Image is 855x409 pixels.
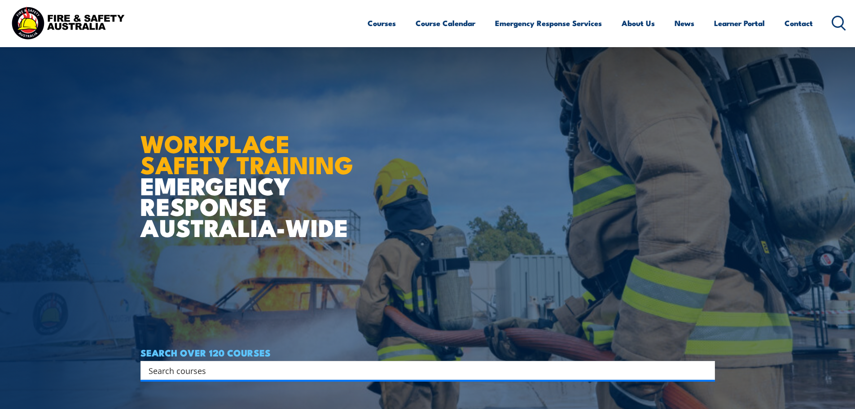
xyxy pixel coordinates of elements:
input: Search input [149,364,695,377]
a: News [675,11,694,35]
h4: SEARCH OVER 120 COURSES [140,347,715,357]
a: About Us [622,11,655,35]
a: Course Calendar [416,11,475,35]
button: Search magnifier button [699,364,712,377]
a: Courses [368,11,396,35]
a: Learner Portal [714,11,765,35]
form: Search form [150,364,697,377]
a: Emergency Response Services [495,11,602,35]
a: Contact [785,11,813,35]
h1: EMERGENCY RESPONSE AUSTRALIA-WIDE [140,110,360,237]
strong: WORKPLACE SAFETY TRAINING [140,124,353,182]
